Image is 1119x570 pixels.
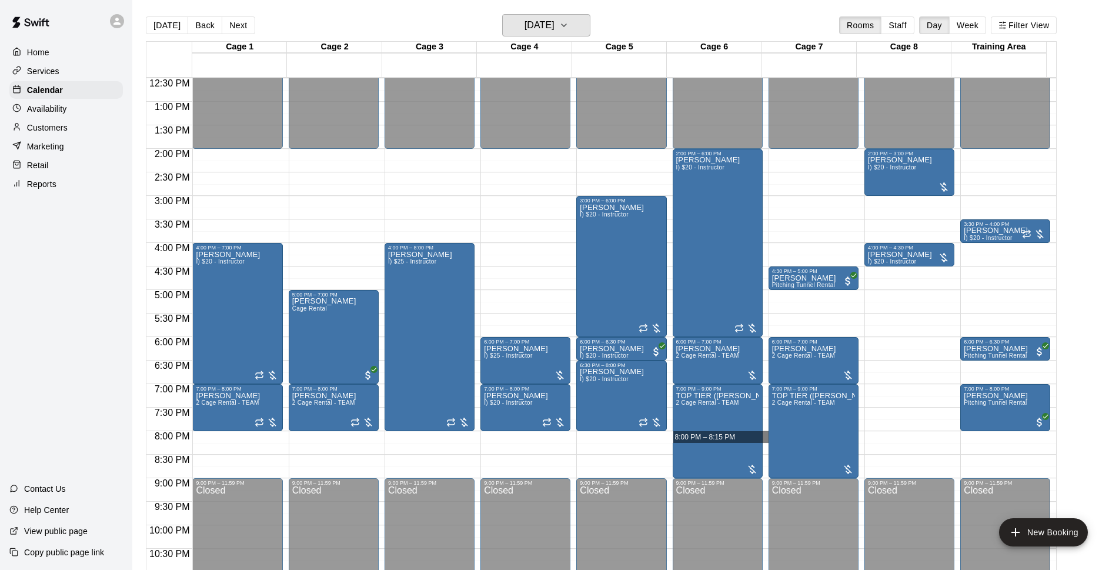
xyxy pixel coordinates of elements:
[152,149,193,159] span: 2:00 PM
[289,290,379,384] div: 5:00 PM – 7:00 PM: Lester Norseweather
[9,81,123,99] a: Calendar
[542,418,552,427] span: Recurring event
[292,399,355,406] span: 2 Cage Rental - TEAM
[502,14,590,36] button: [DATE]
[27,141,64,152] p: Marketing
[772,282,835,288] span: Pitching Tunnel Rental
[192,243,282,384] div: 4:00 PM – 7:00 PM: I) $20 - Instructor
[839,16,881,34] button: Rooms
[580,211,628,218] span: I) $20 - Instructor
[152,455,193,465] span: 8:30 PM
[9,119,123,136] a: Customers
[964,235,1012,241] span: I) $20 - Instructor
[484,399,532,406] span: I) $20 - Instructor
[772,480,855,486] div: 9:00 PM – 11:59 PM
[27,159,49,171] p: Retail
[484,352,532,359] span: I) $25 - Instructor
[27,178,56,190] p: Reports
[388,245,471,251] div: 4:00 PM – 8:00 PM
[9,100,123,118] div: Availability
[152,384,193,394] span: 7:00 PM
[484,480,567,486] div: 9:00 PM – 11:59 PM
[289,384,379,431] div: 7:00 PM – 8:00 PM: 2 Cage Rental - TEAM
[9,156,123,174] div: Retail
[572,42,667,53] div: Cage 5
[255,418,264,427] span: Recurring event
[576,196,666,337] div: 3:00 PM – 6:00 PM: I) $20 - Instructor
[772,399,835,406] span: 2 Cage Rental - TEAM
[196,399,259,406] span: 2 Cage Rental - TEAM
[382,42,477,53] div: Cage 3
[9,175,123,193] a: Reports
[991,16,1057,34] button: Filter View
[188,16,222,34] button: Back
[576,337,666,361] div: 6:00 PM – 6:30 PM: I) $20 - Instructor
[388,258,436,265] span: I) $25 - Instructor
[639,418,648,427] span: Recurring event
[292,305,327,312] span: Cage Rental
[868,245,951,251] div: 4:00 PM – 4:30 PM
[772,339,855,345] div: 6:00 PM – 7:00 PM
[152,125,193,135] span: 1:30 PM
[152,408,193,418] span: 7:30 PM
[960,384,1050,431] div: 7:00 PM – 8:00 PM: Hunter Kublick
[24,483,66,495] p: Contact Us
[480,337,570,384] div: 6:00 PM – 7:00 PM: I) $25 - Instructor
[152,314,193,324] span: 5:30 PM
[24,504,69,516] p: Help Center
[152,172,193,182] span: 2:30 PM
[580,339,663,345] div: 6:00 PM – 6:30 PM
[769,266,859,290] div: 4:30 PM – 5:00 PM: Hunter Kublick
[949,16,986,34] button: Week
[152,431,193,441] span: 8:00 PM
[1034,416,1045,428] span: All customers have paid
[964,399,1027,406] span: Pitching Tunnel Rental
[146,16,188,34] button: [DATE]
[152,266,193,276] span: 4:30 PM
[675,433,736,441] span: 8:00 PM – 8:15 PM
[152,337,193,347] span: 6:00 PM
[287,42,382,53] div: Cage 2
[192,384,282,431] div: 7:00 PM – 8:00 PM: 2 Cage Rental - TEAM
[842,275,854,287] span: All customers have paid
[152,243,193,253] span: 4:00 PM
[525,17,555,34] h6: [DATE]
[580,352,628,359] span: I) $20 - Instructor
[152,219,193,229] span: 3:30 PM
[9,44,123,61] div: Home
[1022,229,1031,239] span: Recurring event
[27,84,63,96] p: Calendar
[388,480,471,486] div: 9:00 PM – 11:59 PM
[580,362,663,368] div: 6:30 PM – 8:00 PM
[999,518,1088,546] button: add
[9,138,123,155] a: Marketing
[27,103,67,115] p: Availability
[960,219,1050,243] div: 3:30 PM – 4:00 PM: I) $20 - Instructor
[964,339,1047,345] div: 6:00 PM – 6:30 PM
[769,384,859,478] div: 7:00 PM – 9:00 PM: 2 Cage Rental - TEAM
[292,292,375,298] div: 5:00 PM – 7:00 PM
[222,16,255,34] button: Next
[580,480,663,486] div: 9:00 PM – 11:59 PM
[196,245,279,251] div: 4:00 PM – 7:00 PM
[484,339,567,345] div: 6:00 PM – 7:00 PM
[667,42,761,53] div: Cage 6
[477,42,572,53] div: Cage 4
[864,149,954,196] div: 2:00 PM – 3:00 PM: I) $20 - Instructor
[919,16,950,34] button: Day
[362,369,374,381] span: All customers have paid
[484,386,567,392] div: 7:00 PM – 8:00 PM
[24,546,104,558] p: Copy public page link
[385,243,475,431] div: 4:00 PM – 8:00 PM: I) $25 - Instructor
[9,62,123,80] a: Services
[964,386,1047,392] div: 7:00 PM – 8:00 PM
[576,361,666,431] div: 6:30 PM – 8:00 PM: I) $20 - Instructor
[152,361,193,371] span: 6:30 PM
[864,243,954,266] div: 4:00 PM – 4:30 PM: I) $20 - Instructor
[350,418,360,427] span: Recurring event
[868,258,916,265] span: I) $20 - Instructor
